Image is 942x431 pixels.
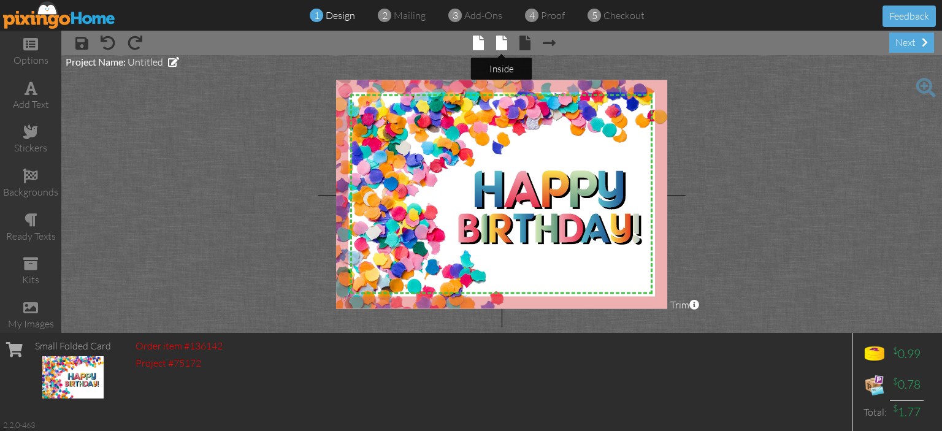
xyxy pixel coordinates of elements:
tip-tip: inside [489,63,514,75]
span: design [326,9,355,21]
span: add-ons [464,9,502,21]
div: Order item #136142 [136,339,223,353]
span: Trim [670,298,699,312]
td: 1.77 [890,400,924,424]
span: Project Name: [66,56,126,67]
div: Small Folded Card [35,339,111,353]
td: 0.99 [890,339,924,370]
sup: $ [893,345,898,356]
td: 0.78 [890,370,924,400]
sup: $ [893,376,898,386]
span: proof [541,9,565,21]
sup: $ [893,403,898,413]
div: Project #75172 [136,356,223,370]
img: 136142-1-1758736923538-3a1aba3d9a573a61-qa.jpg [42,356,104,399]
button: Feedback [883,6,936,27]
span: Untitled [128,56,163,68]
img: points-icon.png [862,342,887,367]
div: next [889,32,934,53]
span: checkout [603,9,645,21]
span: 2 [382,9,388,23]
img: expense-icon.png [862,373,887,397]
div: 2.2.0-463 [3,419,35,430]
td: Total: [859,400,890,424]
span: 4 [529,9,535,23]
span: 3 [453,9,458,23]
span: 5 [592,9,597,23]
span: 1 [314,9,320,23]
span: mailing [394,9,426,21]
img: pixingo logo [3,1,116,29]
